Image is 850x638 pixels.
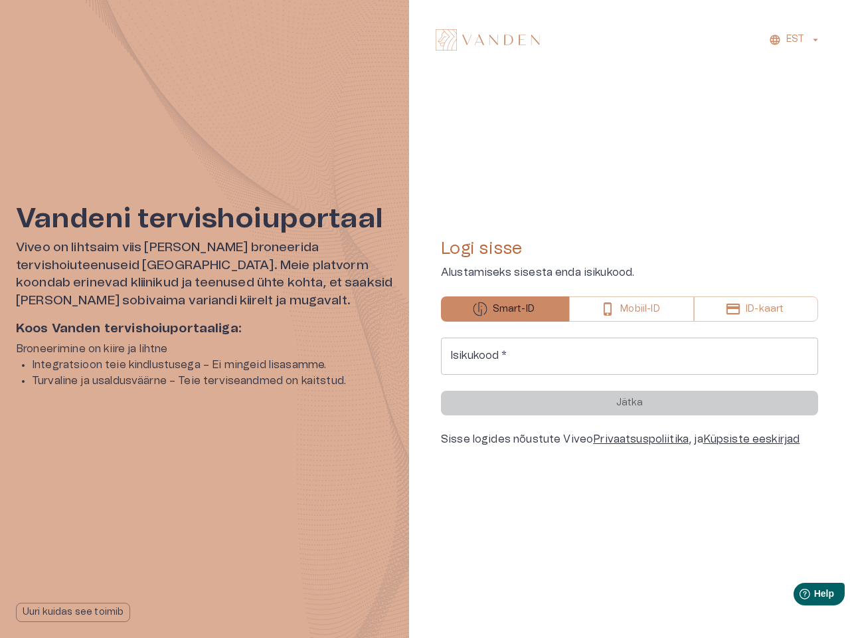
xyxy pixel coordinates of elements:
[569,296,695,322] button: Mobiil-ID
[620,302,659,316] p: Mobiil-ID
[23,605,124,619] p: Uuri kuidas see toimib
[441,431,818,447] div: Sisse logides nõustute Viveo , ja
[746,302,784,316] p: ID-kaart
[746,578,850,615] iframe: Help widget launcher
[703,434,800,445] a: Küpsiste eeskirjad
[16,603,130,622] button: Uuri kuidas see toimib
[767,30,823,49] button: EST
[436,29,540,51] img: Vanden logo
[441,238,818,259] h4: Logi sisse
[786,33,804,47] p: EST
[441,296,569,322] button: Smart-ID
[493,302,535,316] p: Smart-ID
[593,434,689,445] a: Privaatsuspoliitika
[441,265,818,280] p: Alustamiseks sisesta enda isikukood.
[694,296,818,322] button: ID-kaart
